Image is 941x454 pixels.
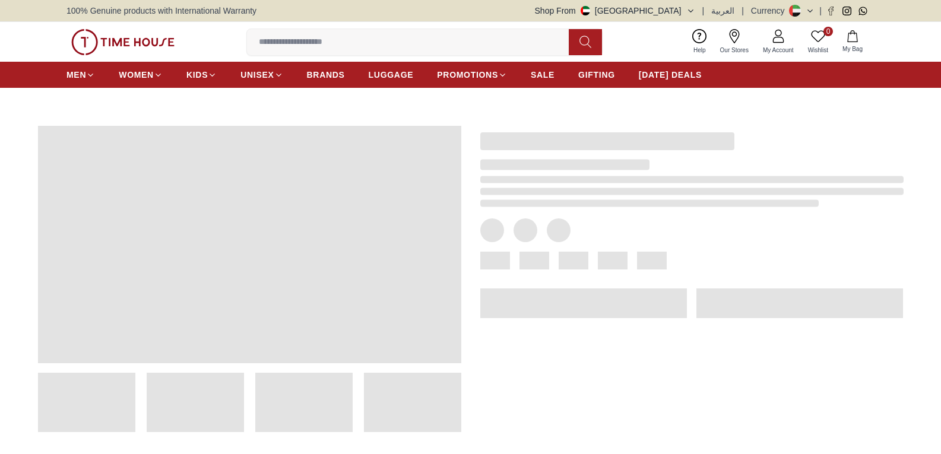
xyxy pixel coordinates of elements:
span: LUGGAGE [369,69,414,81]
span: KIDS [186,69,208,81]
span: BRANDS [307,69,345,81]
a: BRANDS [307,64,345,85]
a: UNISEX [240,64,283,85]
a: Instagram [842,7,851,15]
a: KIDS [186,64,217,85]
span: 100% Genuine products with International Warranty [66,5,256,17]
span: MEN [66,69,86,81]
span: SALE [531,69,555,81]
a: [DATE] DEALS [639,64,702,85]
img: ... [71,29,175,55]
span: [DATE] DEALS [639,69,702,81]
a: Facebook [826,7,835,15]
span: Help [689,46,711,55]
a: Help [686,27,713,57]
button: Shop From[GEOGRAPHIC_DATA] [535,5,695,17]
div: Currency [751,5,790,17]
button: My Bag [835,28,870,56]
span: PROMOTIONS [437,69,498,81]
span: | [742,5,744,17]
span: 0 [823,27,833,36]
span: WOMEN [119,69,154,81]
span: My Account [758,46,799,55]
a: Whatsapp [858,7,867,15]
span: GIFTING [578,69,615,81]
a: SALE [531,64,555,85]
button: العربية [711,5,734,17]
a: GIFTING [578,64,615,85]
a: LUGGAGE [369,64,414,85]
a: PROMOTIONS [437,64,507,85]
a: WOMEN [119,64,163,85]
a: Our Stores [713,27,756,57]
span: | [702,5,705,17]
span: | [819,5,822,17]
a: MEN [66,64,95,85]
img: United Arab Emirates [581,6,590,15]
span: Wishlist [803,46,833,55]
span: UNISEX [240,69,274,81]
a: 0Wishlist [801,27,835,57]
span: My Bag [838,45,867,53]
span: Our Stores [715,46,753,55]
